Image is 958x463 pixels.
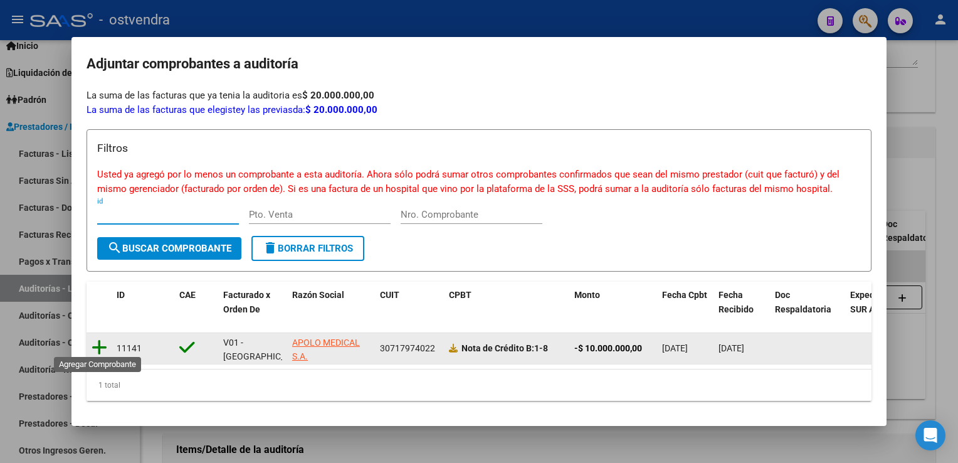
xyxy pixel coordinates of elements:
[97,168,861,196] p: Usted ya agregó por lo menos un comprobante a esta auditoría. Ahora sólo podrá sumar otros compro...
[87,52,871,76] h2: Adjuntar comprobantes a auditoría
[223,290,270,314] span: Facturado x Orden De
[770,282,845,323] datatable-header-cell: Doc Respaldatoria
[845,282,914,323] datatable-header-cell: Expediente SUR Asociado
[87,370,871,401] div: 1 total
[915,420,945,450] div: Open Intercom Messenger
[449,290,471,300] span: CPBT
[574,343,642,353] strong: -$ 10.000.000,00
[241,104,293,115] span: y las previas
[662,343,688,353] span: [DATE]
[461,343,548,353] strong: 1-8
[112,282,174,323] datatable-header-cell: ID
[174,282,218,323] datatable-header-cell: CAE
[97,237,241,260] button: Buscar Comprobante
[117,343,142,353] span: 11141
[107,243,231,254] span: Buscar Comprobante
[569,282,657,323] datatable-header-cell: Monto
[718,343,744,353] span: [DATE]
[97,140,861,156] h3: Filtros
[117,290,125,300] span: ID
[263,240,278,255] mat-icon: delete
[223,338,308,362] span: V01 - [GEOGRAPHIC_DATA]
[263,243,353,254] span: Borrar Filtros
[292,290,344,300] span: Razón Social
[87,104,377,115] span: La suma de las facturas que elegiste da:
[662,290,707,300] span: Fecha Cpbt
[713,282,770,323] datatable-header-cell: Fecha Recibido
[287,282,375,323] datatable-header-cell: Razón Social
[461,343,534,353] span: Nota de Crédito B:
[718,290,754,314] span: Fecha Recibido
[292,338,360,362] span: APOLO MEDICAL S.A.
[107,240,122,255] mat-icon: search
[179,290,196,300] span: CAE
[444,282,569,323] datatable-header-cell: CPBT
[657,282,713,323] datatable-header-cell: Fecha Cpbt
[251,236,364,261] button: Borrar Filtros
[380,290,399,300] span: CUIT
[380,343,435,353] span: 30717974022
[375,282,444,323] datatable-header-cell: CUIT
[87,88,871,103] div: La suma de las facturas que ya tenia la auditoria es
[850,290,906,314] span: Expediente SUR Asociado
[574,290,600,300] span: Monto
[302,90,374,101] strong: $ 20.000.000,00
[775,290,831,314] span: Doc Respaldatoria
[305,104,377,115] strong: $ 20.000.000,00
[218,282,287,323] datatable-header-cell: Facturado x Orden De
